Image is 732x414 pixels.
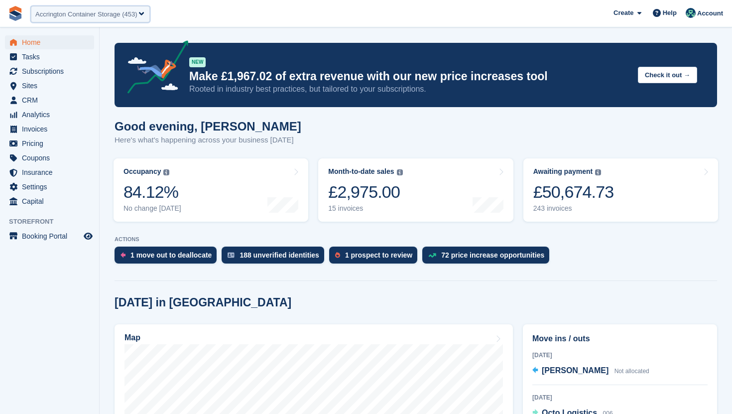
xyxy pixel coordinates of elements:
a: menu [5,35,94,49]
img: icon-info-grey-7440780725fd019a000dd9b08b2336e03edf1995a4989e88bcd33f0948082b44.svg [397,169,403,175]
a: [PERSON_NAME] Not allocated [532,365,649,378]
span: Pricing [22,137,82,150]
span: Help [663,8,677,18]
span: Not allocated [614,368,649,375]
img: Jennifer Ofodile [686,8,696,18]
p: Here's what's happening across your business [DATE] [115,135,301,146]
div: Occupancy [123,167,161,176]
div: £2,975.00 [328,182,402,202]
a: menu [5,64,94,78]
a: menu [5,180,94,194]
div: 188 unverified identities [240,251,319,259]
div: NEW [189,57,206,67]
span: Analytics [22,108,82,122]
a: 1 move out to deallocate [115,247,222,269]
span: [PERSON_NAME] [542,366,609,375]
a: Month-to-date sales £2,975.00 15 invoices [318,158,513,222]
div: 1 prospect to review [345,251,412,259]
span: CRM [22,93,82,107]
a: 1 prospect to review [329,247,422,269]
h2: Map [124,333,140,342]
span: Home [22,35,82,49]
img: move_outs_to_deallocate_icon-f764333ba52eb49d3ac5e1228854f67142a1ed5810a6f6cc68b1a99e826820c5.svg [121,252,125,258]
a: menu [5,137,94,150]
div: 84.12% [123,182,181,202]
div: Accrington Container Storage (453) [35,9,137,19]
a: menu [5,108,94,122]
div: No change [DATE] [123,204,181,213]
img: price-adjustments-announcement-icon-8257ccfd72463d97f412b2fc003d46551f7dbcb40ab6d574587a9cd5c0d94... [119,40,189,97]
div: Month-to-date sales [328,167,394,176]
span: Settings [22,180,82,194]
span: Create [613,8,633,18]
span: Tasks [22,50,82,64]
div: Awaiting payment [533,167,593,176]
span: Subscriptions [22,64,82,78]
a: Awaiting payment £50,674.73 243 invoices [523,158,718,222]
h1: Good evening, [PERSON_NAME] [115,120,301,133]
div: 243 invoices [533,204,614,213]
a: menu [5,79,94,93]
p: Make £1,967.02 of extra revenue with our new price increases tool [189,69,630,84]
img: verify_identity-adf6edd0f0f0b5bbfe63781bf79b02c33cf7c696d77639b501bdc392416b5a36.svg [228,252,235,258]
a: Occupancy 84.12% No change [DATE] [114,158,308,222]
span: Insurance [22,165,82,179]
a: menu [5,194,94,208]
div: [DATE] [532,393,708,402]
a: menu [5,50,94,64]
a: menu [5,229,94,243]
a: 188 unverified identities [222,247,329,269]
span: Booking Portal [22,229,82,243]
img: stora-icon-8386f47178a22dfd0bd8f6a31ec36ba5ce8667c1dd55bd0f319d3a0aa187defe.svg [8,6,23,21]
img: prospect-51fa495bee0391a8d652442698ab0144808aea92771e9ea1ae160a38d050c398.svg [335,252,340,258]
span: Sites [22,79,82,93]
span: Account [697,8,723,18]
p: Rooted in industry best practices, but tailored to your subscriptions. [189,84,630,95]
a: menu [5,93,94,107]
a: menu [5,165,94,179]
img: icon-info-grey-7440780725fd019a000dd9b08b2336e03edf1995a4989e88bcd33f0948082b44.svg [595,169,601,175]
h2: Move ins / outs [532,333,708,345]
img: price_increase_opportunities-93ffe204e8149a01c8c9dc8f82e8f89637d9d84a8eef4429ea346261dce0b2c0.svg [428,253,436,258]
a: menu [5,151,94,165]
div: 72 price increase opportunities [441,251,544,259]
span: Capital [22,194,82,208]
span: Invoices [22,122,82,136]
img: icon-info-grey-7440780725fd019a000dd9b08b2336e03edf1995a4989e88bcd33f0948082b44.svg [163,169,169,175]
div: 15 invoices [328,204,402,213]
button: Check it out → [638,67,697,83]
div: [DATE] [532,351,708,360]
div: £50,674.73 [533,182,614,202]
p: ACTIONS [115,236,717,243]
h2: [DATE] in [GEOGRAPHIC_DATA] [115,296,291,309]
a: Preview store [82,230,94,242]
div: 1 move out to deallocate [130,251,212,259]
a: menu [5,122,94,136]
a: 72 price increase opportunities [422,247,554,269]
span: Coupons [22,151,82,165]
span: Storefront [9,217,99,227]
